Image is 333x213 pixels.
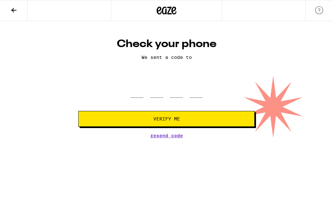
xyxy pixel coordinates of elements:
[78,38,255,51] h1: Check your phone
[153,117,180,121] span: Verify Me
[150,133,183,138] button: Resend Code
[78,55,255,60] p: We sent a code to
[78,111,255,127] button: Verify Me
